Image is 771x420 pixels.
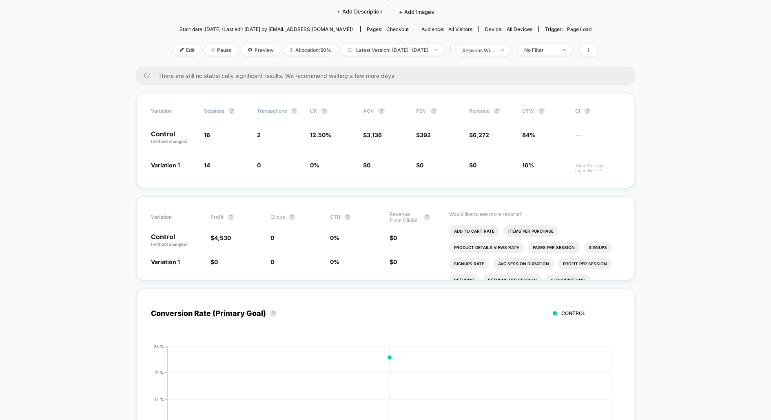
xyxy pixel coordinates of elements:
[507,26,532,32] span: all devices
[151,211,196,223] span: Variation
[210,214,224,220] span: Profit
[270,310,277,317] button: ?
[321,108,328,114] button: ?
[386,26,409,32] span: checkout
[469,131,489,138] span: $
[341,44,443,56] span: Latest Version: [DATE] - [DATE]
[522,108,567,114] span: OTW
[363,108,374,114] span: AOV
[155,370,164,375] tspan: 21 %
[310,162,319,169] span: 0 %
[204,131,210,138] span: 16
[545,26,592,32] div: Trigger:
[420,131,431,138] span: 392
[228,108,235,114] button: ?
[151,108,196,114] span: Variation
[270,214,285,220] span: Clicks
[257,108,287,114] span: Transactions
[538,108,545,114] button: ?
[154,344,164,349] tspan: 28 %
[270,234,274,241] span: 0
[241,44,280,56] span: Preview
[310,108,317,114] span: CR
[528,242,580,253] li: Pages Per Session
[584,242,612,253] li: Signups
[210,234,231,241] span: $
[214,234,231,241] span: 4,530
[479,26,538,32] span: Device:
[284,44,337,56] span: Allocation: 50%
[449,258,489,269] li: Signups Rate
[214,258,218,265] span: 0
[363,162,370,169] span: $
[561,310,585,316] span: CONTROL
[424,214,430,220] button: ?
[393,234,397,241] span: 0
[399,9,434,15] span: + Add Images
[449,211,620,217] p: Would like to see more reports?
[228,214,234,220] button: ?
[558,258,612,269] li: Profit Per Session
[483,274,542,286] li: Returns Per Session
[330,258,339,265] span: 0 %
[344,214,351,220] button: ?
[180,48,184,52] img: edit
[390,234,397,241] span: $
[310,131,331,138] span: 12.50 %
[204,108,224,114] span: Sessions
[524,47,557,53] div: No Filter
[473,131,489,138] span: 6,272
[522,162,534,169] span: 16%
[448,26,472,32] span: All Visitors
[584,108,591,114] button: ?
[416,108,426,114] span: PSV
[546,274,590,286] li: Subscriptions
[211,48,215,52] img: end
[421,26,472,32] div: Audience:
[522,131,535,138] span: 84%
[449,225,499,237] li: Add To Cart Rate
[330,214,340,220] span: CTR
[448,44,456,56] span: |
[503,225,558,237] li: Items Per Purchase
[416,162,423,169] span: $
[367,131,382,138] span: 3,136
[363,131,382,138] span: $
[430,108,437,114] button: ?
[289,214,295,220] button: ?
[257,162,261,169] span: 0
[151,139,188,144] span: (without changes)
[367,26,409,32] div: Pages:
[449,242,524,253] li: Product Details Views Rate
[151,242,188,247] span: (without changes)
[434,49,437,51] img: end
[493,258,554,269] li: Avg Session Duration
[462,47,495,53] div: sessions with impression
[367,162,370,169] span: 0
[416,131,431,138] span: $
[390,211,420,223] span: Revenue From Clicks
[257,131,261,138] span: 2
[155,396,164,401] tspan: 14 %
[337,8,383,16] span: + Add Description
[575,108,620,114] span: CI
[563,49,566,51] img: end
[270,258,274,265] span: 0
[151,258,180,265] span: Variation 1
[205,44,237,56] span: Pause
[473,162,476,169] span: 0
[174,44,201,56] span: Edit
[393,258,397,265] span: 0
[291,108,297,114] button: ?
[575,133,620,144] span: ---
[210,258,218,265] span: $
[330,234,339,241] span: 0 %
[469,162,476,169] span: $
[158,72,618,79] span: There are still no statistically significant results. We recommend waiting a few more days
[567,26,592,32] span: Page Load
[204,162,210,169] span: 14
[449,274,479,286] li: Returns
[469,108,490,114] span: Revenue
[390,258,397,265] span: $
[501,49,504,51] img: end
